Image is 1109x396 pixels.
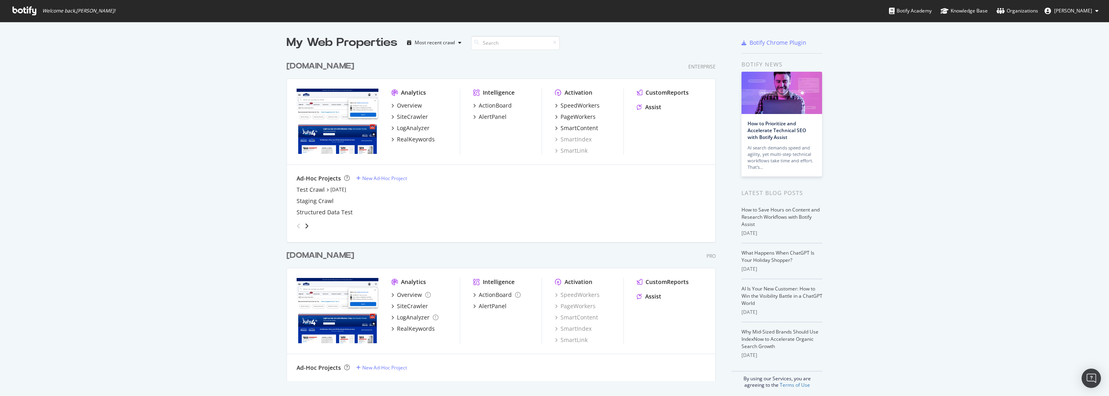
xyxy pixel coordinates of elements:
[565,89,592,97] div: Activation
[748,120,806,141] a: How to Prioritize and Accelerate Technical SEO with Botify Assist
[404,36,465,49] button: Most recent crawl
[741,72,822,114] img: How to Prioritize and Accelerate Technical SEO with Botify Assist
[397,291,422,299] div: Overview
[741,60,822,69] div: Botify news
[297,174,341,182] div: Ad-Hoc Projects
[297,208,353,216] a: Structured Data Test
[362,364,407,371] div: New Ad-Hoc Project
[1038,4,1105,17] button: [PERSON_NAME]
[741,285,822,307] a: AI Is Your New Customer: How to Win the Visibility Battle in a ChatGPT World
[780,381,810,388] a: Terms of Use
[941,7,988,15] div: Knowledge Base
[555,291,600,299] a: SpeedWorkers
[391,302,428,310] a: SiteCrawler
[287,250,357,261] a: [DOMAIN_NAME]
[397,302,428,310] div: SiteCrawler
[750,39,806,47] div: Botify Chrome Plugin
[555,313,598,321] a: SmartContent
[297,89,378,154] img: www.lowes.com
[688,63,716,70] div: Enterprise
[645,103,661,111] div: Assist
[362,175,407,182] div: New Ad-Hoc Project
[42,8,115,14] span: Welcome back, [PERSON_NAME] !
[555,302,596,310] a: PageWorkers
[748,145,816,170] div: AI search demands speed and agility, yet multi-step technical workflows take time and effort. Tha...
[356,364,407,371] a: New Ad-Hoc Project
[471,36,560,50] input: Search
[731,371,822,388] div: By using our Services, you are agreeing to the
[479,113,507,121] div: AlertPanel
[356,175,407,182] a: New Ad-Hoc Project
[473,302,507,310] a: AlertPanel
[706,253,716,259] div: Pro
[397,113,428,121] div: SiteCrawler
[555,102,600,110] a: SpeedWorkers
[483,278,515,286] div: Intelligence
[565,278,592,286] div: Activation
[555,325,592,333] a: SmartIndex
[645,292,661,301] div: Assist
[391,135,435,143] a: RealKeywords
[401,89,426,97] div: Analytics
[287,51,722,381] div: grid
[397,102,422,110] div: Overview
[391,313,438,321] a: LogAnalyzer
[293,220,304,232] div: angle-left
[555,135,592,143] a: SmartIndex
[287,250,354,261] div: [DOMAIN_NAME]
[646,89,689,97] div: CustomReports
[473,102,512,110] a: ActionBoard
[415,40,455,45] div: Most recent crawl
[741,39,806,47] a: Botify Chrome Plugin
[741,265,822,273] div: [DATE]
[741,328,818,350] a: Why Mid-Sized Brands Should Use IndexNow to Accelerate Organic Search Growth
[297,186,325,194] a: Test Crawl
[304,222,309,230] div: angle-right
[646,278,689,286] div: CustomReports
[479,302,507,310] div: AlertPanel
[555,147,588,155] a: SmartLink
[391,102,422,110] a: Overview
[1054,7,1092,14] span: Randy Dargenio
[397,135,435,143] div: RealKeywords
[297,278,378,343] img: www.lowessecondary.com
[391,124,430,132] a: LogAnalyzer
[473,113,507,121] a: AlertPanel
[741,206,820,228] a: How to Save Hours on Content and Research Workflows with Botify Assist
[741,249,814,263] a: What Happens When ChatGPT Is Your Holiday Shopper?
[637,292,661,301] a: Assist
[741,230,822,237] div: [DATE]
[330,186,346,193] a: [DATE]
[479,291,512,299] div: ActionBoard
[637,278,689,286] a: CustomReports
[555,124,598,132] a: SmartContent
[997,7,1038,15] div: Organizations
[397,124,430,132] div: LogAnalyzer
[741,352,822,359] div: [DATE]
[473,291,521,299] a: ActionBoard
[297,197,334,205] a: Staging Crawl
[555,336,588,344] a: SmartLink
[397,313,430,321] div: LogAnalyzer
[397,325,435,333] div: RealKeywords
[401,278,426,286] div: Analytics
[483,89,515,97] div: Intelligence
[287,35,397,51] div: My Web Properties
[287,60,354,72] div: [DOMAIN_NAME]
[561,124,598,132] div: SmartContent
[889,7,932,15] div: Botify Academy
[479,102,512,110] div: ActionBoard
[1082,369,1101,388] div: Open Intercom Messenger
[637,89,689,97] a: CustomReports
[391,291,431,299] a: Overview
[741,189,822,197] div: Latest Blog Posts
